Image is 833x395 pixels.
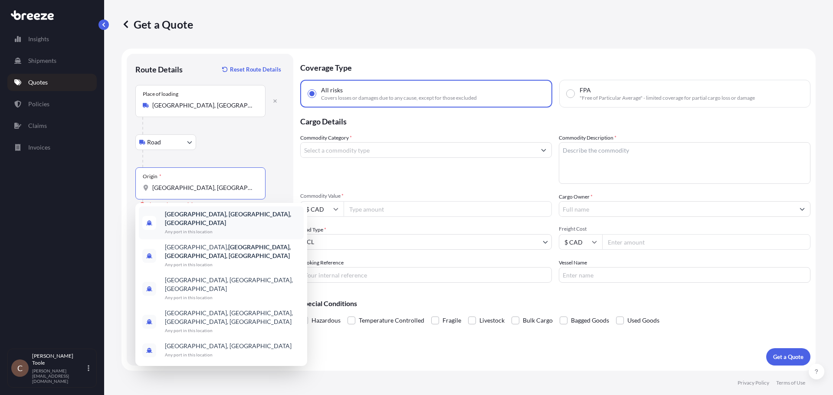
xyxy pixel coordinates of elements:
[776,379,805,386] p: Terms of Use
[32,353,86,366] p: [PERSON_NAME] Toole
[559,225,810,232] span: Freight Cost
[300,225,326,234] span: Load Type
[152,183,255,192] input: Origin
[300,54,810,80] p: Coverage Type
[143,173,161,180] div: Origin
[28,78,48,87] p: Quotes
[304,238,314,246] span: LCL
[135,64,183,75] p: Route Details
[152,101,255,110] input: Place of loading
[300,134,352,142] label: Commodity Category
[559,201,794,217] input: Full name
[135,203,307,366] div: Show suggestions
[443,314,461,327] span: Fragile
[140,200,196,209] div: Please select an origin
[165,309,300,326] span: [GEOGRAPHIC_DATA], [GEOGRAPHIC_DATA], [GEOGRAPHIC_DATA], [GEOGRAPHIC_DATA]
[300,300,810,307] p: Special Conditions
[28,56,56,65] p: Shipments
[321,86,343,95] span: All risks
[559,258,587,267] label: Vessel Name
[580,95,755,101] span: "Free of Particular Average" - limited coverage for partial cargo loss or damage
[571,314,609,327] span: Bagged Goods
[559,193,593,201] label: Cargo Owner
[165,342,292,350] span: [GEOGRAPHIC_DATA], [GEOGRAPHIC_DATA]
[28,121,47,130] p: Claims
[165,260,300,269] span: Any port in this location
[523,314,553,327] span: Bulk Cargo
[312,314,341,327] span: Hazardous
[300,267,552,283] input: Your internal reference
[32,368,86,384] p: [PERSON_NAME][EMAIL_ADDRESS][DOMAIN_NAME]
[321,95,477,101] span: Covers losses or damages due to any cause, except for those excluded
[602,234,810,250] input: Enter amount
[28,35,49,43] p: Insights
[121,17,193,31] p: Get a Quote
[165,210,291,226] b: [GEOGRAPHIC_DATA], [GEOGRAPHIC_DATA], [GEOGRAPHIC_DATA]
[165,350,292,359] span: Any port in this location
[165,293,300,302] span: Any port in this location
[143,91,178,98] div: Place of loading
[794,201,810,217] button: Show suggestions
[479,314,505,327] span: Livestock
[300,258,344,267] label: Booking Reference
[17,364,23,372] span: C
[28,143,50,152] p: Invoices
[165,326,300,335] span: Any port in this location
[165,276,300,293] span: [GEOGRAPHIC_DATA], [GEOGRAPHIC_DATA], [GEOGRAPHIC_DATA]
[300,193,552,199] span: Commodity Value
[300,108,810,134] p: Cargo Details
[359,314,424,327] span: Temperature Controlled
[135,134,196,150] button: Select transport
[580,86,591,95] span: FPA
[28,100,49,108] p: Policies
[738,379,769,386] p: Privacy Policy
[230,65,281,74] p: Reset Route Details
[559,134,617,142] label: Commodity Description
[559,267,810,283] input: Enter name
[165,243,300,260] span: [GEOGRAPHIC_DATA],
[344,201,552,217] input: Type amount
[147,138,161,147] span: Road
[165,227,300,236] span: Any port in this location
[627,314,659,327] span: Used Goods
[301,142,536,158] input: Select a commodity type
[773,353,803,361] p: Get a Quote
[536,142,551,158] button: Show suggestions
